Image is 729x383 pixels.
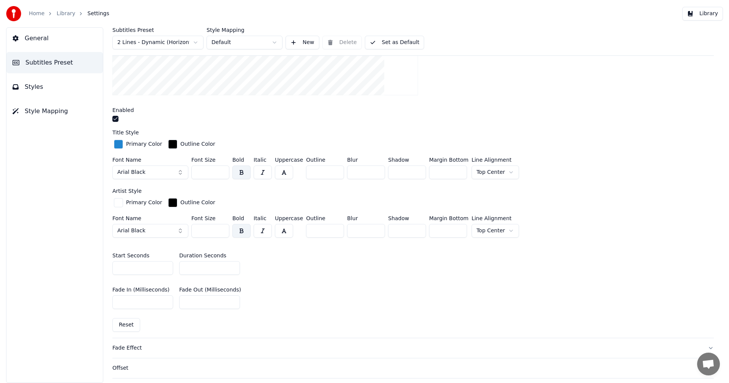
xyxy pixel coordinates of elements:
[472,157,519,162] label: Line Alignment
[126,140,162,148] div: Primary Color
[25,107,68,116] span: Style Mapping
[191,216,229,221] label: Font Size
[112,107,134,113] label: Enabled
[682,7,723,20] button: Library
[112,318,140,332] button: Reset
[429,216,469,221] label: Margin Bottom
[306,157,344,162] label: Outline
[112,287,170,292] label: Fade In (Milliseconds)
[112,197,164,209] button: Primary Color
[112,216,188,221] label: Font Name
[347,216,385,221] label: Blur
[388,216,426,221] label: Shadow
[306,216,344,221] label: Outline
[112,253,149,258] label: Start Seconds
[207,27,282,33] label: Style Mapping
[180,199,215,206] div: Outline Color
[57,10,75,17] a: Library
[112,344,702,352] div: Fade Effect
[29,10,44,17] a: Home
[191,157,229,162] label: Font Size
[254,157,272,162] label: Italic
[429,157,469,162] label: Margin Bottom
[347,157,385,162] label: Blur
[472,216,519,221] label: Line Alignment
[232,216,251,221] label: Bold
[112,130,139,135] label: Title Style
[275,216,303,221] label: Uppercase
[6,6,21,21] img: youka
[232,157,251,162] label: Bold
[29,10,109,17] nav: breadcrumb
[180,140,215,148] div: Outline Color
[286,36,319,49] button: New
[697,353,720,375] div: Avoin keskustelu
[112,157,188,162] label: Font Name
[126,199,162,206] div: Primary Color
[6,28,103,49] button: General
[179,287,241,292] label: Fade Out (Milliseconds)
[112,138,164,150] button: Primary Color
[25,82,43,91] span: Styles
[25,58,73,67] span: Subtitles Preset
[388,157,426,162] label: Shadow
[167,197,217,209] button: Outline Color
[112,358,714,378] button: Offset
[6,101,103,122] button: Style Mapping
[6,52,103,73] button: Subtitles Preset
[87,10,109,17] span: Settings
[112,338,714,358] button: Fade Effect
[254,216,272,221] label: Italic
[112,27,204,33] label: Subtitles Preset
[117,227,145,235] span: Arial Black
[117,169,145,176] span: Arial Black
[167,138,217,150] button: Outline Color
[6,76,103,98] button: Styles
[365,36,424,49] button: Set as Default
[112,188,142,194] label: Artist Style
[112,364,702,372] div: Offset
[25,34,49,43] span: General
[275,157,303,162] label: Uppercase
[179,253,226,258] label: Duration Seconds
